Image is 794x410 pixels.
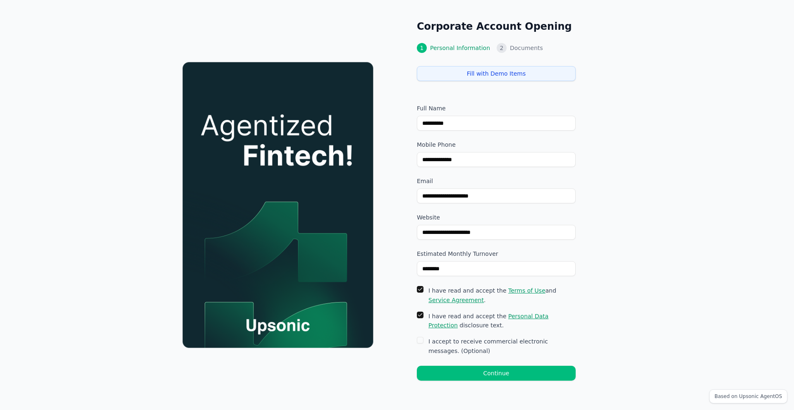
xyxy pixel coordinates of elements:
[183,62,373,348] img: Agentized Fintech Branding
[428,286,576,305] label: I have read and accept the and .
[417,141,576,149] label: Mobile Phone
[417,20,576,33] h2: Corporate Account Opening
[417,177,576,185] label: Email
[508,287,545,294] span: Terms of Use
[428,297,484,303] span: Service Agreement
[417,66,576,81] button: Fill with Demo Items
[510,44,543,52] span: Documents
[417,104,576,112] label: Full Name
[417,250,576,258] label: Estimated Monthly Turnover
[417,213,576,222] label: Website
[428,337,576,356] label: I accept to receive commercial electronic messages. (Optional)
[428,312,576,331] label: I have read and accept the disclosure text.
[417,43,427,53] div: 1
[417,366,576,381] button: Continue
[497,43,507,53] div: 2
[430,44,490,52] span: Personal Information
